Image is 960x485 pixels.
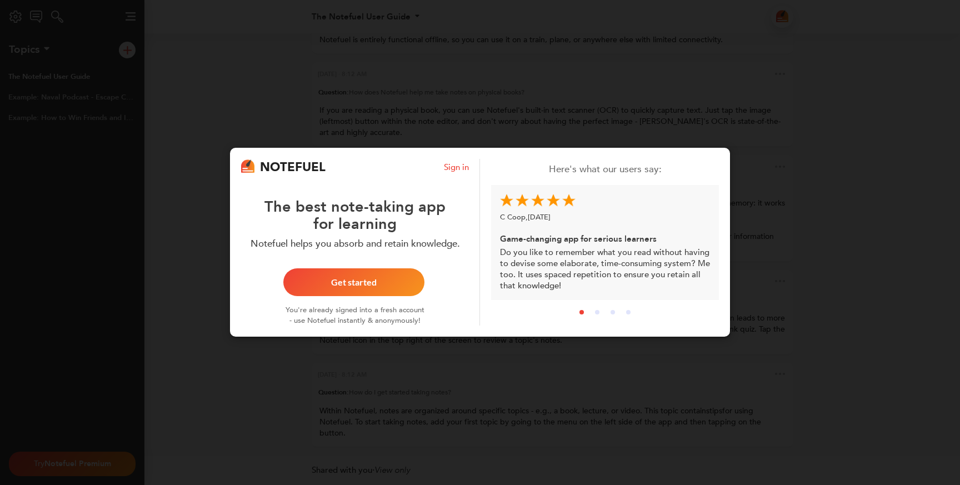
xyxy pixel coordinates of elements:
[260,159,326,176] div: NOTEFUEL
[491,185,719,300] div: Do you like to remember what you read without having to devise some elaborate, time-consuming sys...
[500,231,710,247] div: Game-changing app for serious learners
[562,194,576,207] img: star.png
[547,194,560,207] img: star.png
[516,194,529,207] img: star.png
[491,163,719,176] div: Here's what our users say:
[241,233,469,251] div: Notefuel helps you absorb and retain knowledge.
[500,194,513,207] img: star.png
[284,297,426,326] div: You're already signed into a fresh account - use Notefuel instantly & anonymously!
[283,269,424,297] button: Get started
[444,162,469,173] a: Sign in
[531,194,544,207] img: star.png
[241,159,254,173] img: logo.png
[297,278,411,287] div: Get started
[241,176,469,233] div: The best note-taking app for learning
[500,210,710,231] div: C Coop , [DATE]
